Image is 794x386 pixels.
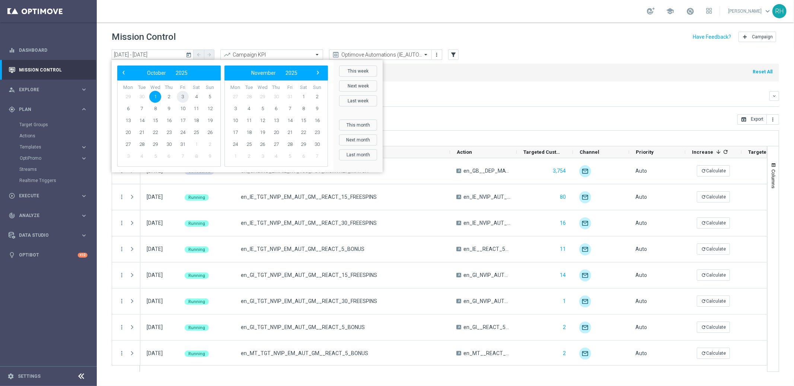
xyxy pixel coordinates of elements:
button: Data Studio keyboard_arrow_right [8,232,88,238]
i: person_search [9,86,15,93]
i: keyboard_arrow_right [80,192,87,200]
span: Templates [20,145,73,149]
span: 27 [270,138,282,150]
a: Streams [19,166,77,172]
button: today [185,50,194,61]
a: [PERSON_NAME]keyboard_arrow_down [727,6,772,17]
span: A [456,195,461,199]
span: 23 [163,127,175,138]
span: Analyze [19,213,80,218]
img: Optimail [579,322,591,334]
span: 2 [243,150,255,162]
span: OptiPromo [20,156,73,160]
span: 22 [149,127,161,138]
img: Optimail [579,269,591,281]
span: 25 [243,138,255,150]
i: refresh [701,351,706,356]
div: lightbulb Optibot +10 [8,252,88,258]
th: weekday [135,84,149,91]
span: 20 [270,127,282,138]
span: 23 [311,127,323,138]
button: more_vert [118,220,125,226]
span: Columns [771,169,777,188]
span: 12 [204,103,216,115]
span: 25 [190,127,202,138]
div: Templates [20,145,80,149]
span: 28 [284,138,296,150]
span: en_GI_NVIP_AUT_GM__REACT_15_FREESPINS_BABYLON_RICHES [463,272,510,278]
button: 2 [562,349,567,358]
a: Settings [18,374,41,379]
button: Next week [339,80,377,92]
div: Target Groups [19,119,96,130]
button: refreshCalculate [697,348,730,359]
span: 7 [136,103,148,115]
i: filter_alt [450,51,457,58]
span: 27 [122,138,134,150]
button: Mission Control [8,67,88,73]
span: en_MT__REACT_5_BONUS_PRAG__NVIP_EMA_AUT_GM [463,350,510,357]
span: 29 [149,138,161,150]
i: refresh [701,299,706,304]
input: Select date range [112,50,194,60]
h1: Mission Control [112,32,176,42]
i: keyboard_arrow_right [80,86,87,93]
i: keyboard_arrow_right [80,232,87,239]
span: 15 [297,115,309,127]
span: 1 [297,91,309,103]
button: add Campaign [739,32,776,42]
span: 2025 [176,70,188,76]
span: 11 [190,103,202,115]
button: 80 [559,192,567,202]
span: 24 [177,127,189,138]
button: › [313,68,322,78]
th: weekday [121,84,135,91]
button: ‹ [119,68,129,78]
button: 14 [559,271,567,280]
i: more_vert [118,324,125,331]
button: filter_alt [448,50,459,60]
span: A [456,221,461,225]
span: 17 [229,127,241,138]
i: gps_fixed [9,106,15,113]
span: A [456,169,461,173]
button: more_vert [118,350,125,357]
button: 3,754 [552,166,567,176]
span: 7 [177,150,189,162]
a: Dashboard [19,40,87,60]
i: arrow_forward [207,52,212,57]
button: Last week [339,95,377,106]
span: en_GI__REACT_5_BONUS_PRAG__NVIP_EMA_AUT_GM [463,324,510,331]
button: arrow_back [194,50,204,60]
span: 17 [177,115,189,127]
th: weekday [149,84,162,91]
span: 5 [256,103,268,115]
span: 21 [284,127,296,138]
span: 29 [297,138,309,150]
button: open_in_browser Export [737,114,767,125]
span: Calculate column [721,148,728,156]
span: 30 [270,91,282,103]
span: 8 [190,150,202,162]
div: Plan [9,106,80,113]
i: arrow_back [196,52,201,57]
multiple-options-button: Export to CSV [737,116,779,122]
span: keyboard_arrow_down [763,7,772,15]
span: 26 [256,138,268,150]
div: track_changes Analyze keyboard_arrow_right [8,213,88,218]
span: 5 [204,91,216,103]
ng-select: Optimove Automations (IE_AUTO, UK_AUTO etc) [329,50,432,60]
span: Targeted Customers [523,149,560,155]
button: refreshCalculate [697,217,730,229]
div: Explore [9,86,80,93]
span: October [147,70,166,76]
th: weekday [297,84,310,91]
div: OptiPromo [20,156,80,160]
span: 15 [149,115,161,127]
span: 1 [190,138,202,150]
button: gps_fixed Plan keyboard_arrow_right [8,106,88,112]
span: 6 [163,150,175,162]
span: Channel [580,149,599,155]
